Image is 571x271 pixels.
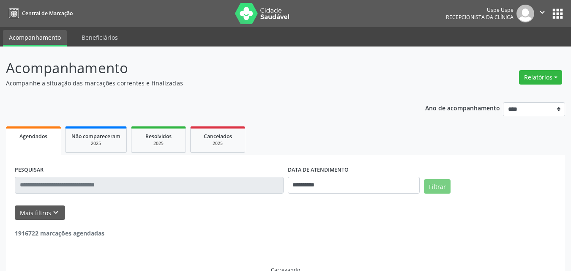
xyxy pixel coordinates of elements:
[534,5,550,22] button: 
[519,70,562,85] button: Relatórios
[550,6,565,21] button: apps
[425,102,500,113] p: Ano de acompanhamento
[76,30,124,45] a: Beneficiários
[71,140,120,147] div: 2025
[19,133,47,140] span: Agendados
[197,140,239,147] div: 2025
[6,57,397,79] p: Acompanhamento
[71,133,120,140] span: Não compareceram
[538,8,547,17] i: 
[446,14,514,21] span: Recepcionista da clínica
[204,133,232,140] span: Cancelados
[145,133,172,140] span: Resolvidos
[3,30,67,47] a: Acompanhamento
[137,140,180,147] div: 2025
[51,208,60,217] i: keyboard_arrow_down
[6,6,73,20] a: Central de Marcação
[424,179,451,194] button: Filtrar
[6,79,397,88] p: Acompanhe a situação das marcações correntes e finalizadas
[288,164,349,177] label: DATA DE ATENDIMENTO
[15,229,104,237] strong: 1916722 marcações agendadas
[15,164,44,177] label: PESQUISAR
[446,6,514,14] div: Uspe Uspe
[516,5,534,22] img: img
[22,10,73,17] span: Central de Marcação
[15,205,65,220] button: Mais filtroskeyboard_arrow_down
